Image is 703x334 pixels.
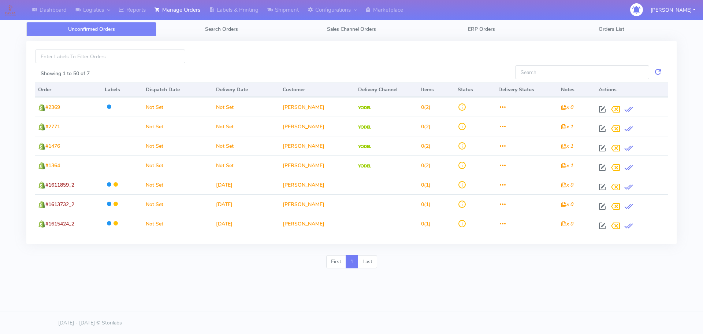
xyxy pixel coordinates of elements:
[280,97,355,117] td: [PERSON_NAME]
[495,82,558,97] th: Delivery Status
[645,3,701,18] button: [PERSON_NAME]
[358,145,371,148] img: Yodel
[280,82,355,97] th: Customer
[213,194,280,214] td: [DATE]
[35,82,102,97] th: Order
[346,255,358,268] a: 1
[355,82,418,97] th: Delivery Channel
[45,104,60,111] span: #2369
[213,117,280,136] td: Not Set
[421,162,431,169] span: (2)
[599,26,624,33] span: Orders List
[143,214,213,233] td: Not Set
[421,104,424,111] span: 0
[213,214,280,233] td: [DATE]
[421,123,431,130] span: (2)
[205,26,238,33] span: Search Orders
[45,162,60,169] span: #1364
[26,22,677,36] ul: Tabs
[102,82,142,97] th: Labels
[561,162,573,169] i: x 1
[421,143,431,150] span: (2)
[561,181,573,188] i: x 0
[515,65,649,79] input: Search
[421,181,424,188] span: 0
[45,220,74,227] span: #1615424_2
[561,220,573,227] i: x 0
[143,194,213,214] td: Not Set
[213,97,280,117] td: Not Set
[45,181,74,188] span: #1611859_2
[561,143,573,150] i: x 1
[561,104,573,111] i: x 0
[596,82,668,97] th: Actions
[213,155,280,175] td: Not Set
[45,201,74,208] span: #1613732_2
[327,26,376,33] span: Sales Channel Orders
[45,143,60,150] span: #1476
[421,220,431,227] span: (1)
[213,175,280,194] td: [DATE]
[358,125,371,129] img: Yodel
[280,117,355,136] td: [PERSON_NAME]
[35,49,185,63] input: Enter Labels To Filter Orders
[143,82,213,97] th: Dispatch Date
[421,162,424,169] span: 0
[280,175,355,194] td: [PERSON_NAME]
[421,123,424,130] span: 0
[421,220,424,227] span: 0
[143,97,213,117] td: Not Set
[41,70,90,77] label: Showing 1 to 50 of 7
[421,143,424,150] span: 0
[421,201,424,208] span: 0
[213,136,280,155] td: Not Set
[280,214,355,233] td: [PERSON_NAME]
[280,194,355,214] td: [PERSON_NAME]
[421,201,431,208] span: (1)
[45,123,60,130] span: #2771
[558,82,596,97] th: Notes
[421,104,431,111] span: (2)
[421,181,431,188] span: (1)
[358,164,371,168] img: Yodel
[143,136,213,155] td: Not Set
[358,106,371,110] img: Yodel
[213,82,280,97] th: Delivery Date
[143,175,213,194] td: Not Set
[280,155,355,175] td: [PERSON_NAME]
[468,26,495,33] span: ERP Orders
[143,117,213,136] td: Not Set
[418,82,455,97] th: Items
[280,136,355,155] td: [PERSON_NAME]
[561,123,573,130] i: x 1
[561,201,573,208] i: x 0
[68,26,115,33] span: Unconfirmed Orders
[455,82,495,97] th: Status
[143,155,213,175] td: Not Set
